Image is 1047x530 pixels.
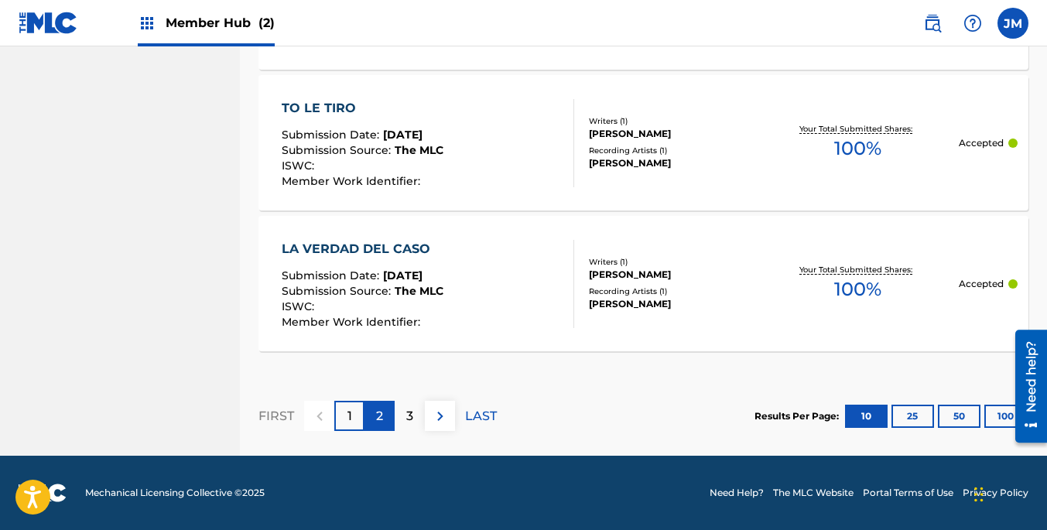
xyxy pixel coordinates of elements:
div: [PERSON_NAME] [589,268,757,282]
p: FIRST [258,407,294,426]
p: Results Per Page: [754,409,843,423]
img: help [963,14,982,32]
span: 100 % [834,135,881,162]
div: Recording Artists ( 1 ) [589,145,757,156]
div: Writers ( 1 ) [589,256,757,268]
div: LA VERDAD DEL CASO [282,240,443,258]
div: [PERSON_NAME] [589,297,757,311]
span: Member Work Identifier : [282,174,424,188]
span: Submission Source : [282,143,395,157]
span: Submission Source : [282,284,395,298]
p: Accepted [959,136,1004,150]
div: Drag [974,471,984,518]
span: 100 % [834,275,881,303]
div: [PERSON_NAME] [589,127,757,141]
div: Recording Artists ( 1 ) [589,286,757,297]
span: Member Hub [166,14,275,32]
div: [PERSON_NAME] [589,156,757,170]
span: [DATE] [383,268,423,282]
p: LAST [465,407,497,426]
a: The MLC Website [773,486,854,500]
a: Public Search [917,8,948,39]
span: ISWC : [282,159,318,173]
span: Mechanical Licensing Collective © 2025 [85,486,265,500]
span: Submission Date : [282,268,383,282]
div: TO LE TIRO [282,99,443,118]
a: TO LE TIROSubmission Date:[DATE]Submission Source:The MLCISWC:Member Work Identifier:Writers (1)[... [258,75,1028,210]
a: Need Help? [710,486,764,500]
img: logo [19,484,67,502]
img: search [923,14,942,32]
img: MLC Logo [19,12,78,34]
p: 3 [406,407,413,426]
span: ISWC : [282,299,318,313]
span: [DATE] [383,128,423,142]
img: right [431,407,450,426]
a: Portal Terms of Use [863,486,953,500]
button: 25 [891,405,934,428]
button: 100 [984,405,1027,428]
button: 10 [845,405,888,428]
span: Submission Date : [282,128,383,142]
iframe: Chat Widget [970,456,1047,530]
p: Accepted [959,277,1004,291]
span: Member Work Identifier : [282,315,424,329]
span: Member Work Identifier : [282,33,424,47]
span: The MLC [395,284,443,298]
p: 1 [347,407,352,426]
div: Help [957,8,988,39]
iframe: Resource Center [1004,324,1047,449]
span: The MLC [395,143,443,157]
div: User Menu [997,8,1028,39]
div: Writers ( 1 ) [589,115,757,127]
button: 50 [938,405,980,428]
img: Top Rightsholders [138,14,156,32]
p: Your Total Submitted Shares: [799,264,916,275]
p: 2 [376,407,383,426]
p: Your Total Submitted Shares: [799,123,916,135]
a: Privacy Policy [963,486,1028,500]
a: LA VERDAD DEL CASOSubmission Date:[DATE]Submission Source:The MLCISWC:Member Work Identifier:Writ... [258,216,1028,351]
span: (2) [258,15,275,30]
